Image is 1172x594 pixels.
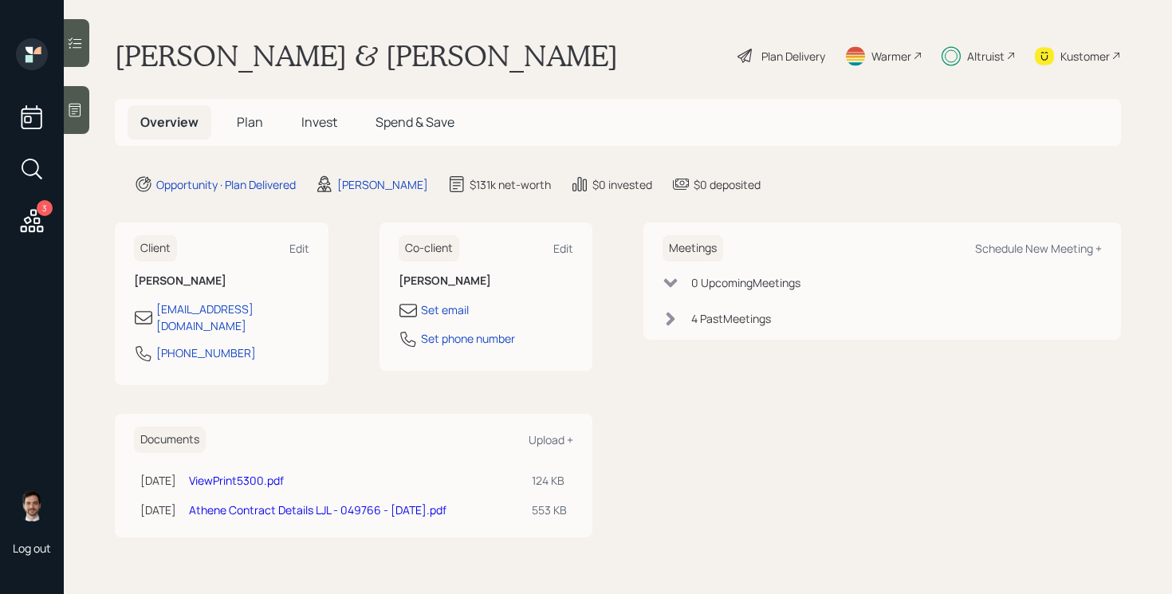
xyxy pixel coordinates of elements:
[337,176,428,193] div: [PERSON_NAME]
[421,330,515,347] div: Set phone number
[115,38,618,73] h1: [PERSON_NAME] & [PERSON_NAME]
[967,48,1005,65] div: Altruist
[694,176,761,193] div: $0 deposited
[470,176,551,193] div: $131k net-worth
[189,473,284,488] a: ViewPrint5300.pdf
[975,241,1102,256] div: Schedule New Meeting +
[691,310,771,327] div: 4 Past Meeting s
[301,113,337,131] span: Invest
[399,235,459,262] h6: Co-client
[37,200,53,216] div: 3
[140,113,199,131] span: Overview
[871,48,911,65] div: Warmer
[189,502,446,517] a: Athene Contract Details LJL - 049766 - [DATE].pdf
[156,176,296,193] div: Opportunity · Plan Delivered
[376,113,454,131] span: Spend & Save
[289,241,309,256] div: Edit
[1060,48,1110,65] div: Kustomer
[13,541,51,556] div: Log out
[761,48,825,65] div: Plan Delivery
[592,176,652,193] div: $0 invested
[553,241,573,256] div: Edit
[532,472,567,489] div: 124 KB
[421,301,469,318] div: Set email
[691,274,800,291] div: 0 Upcoming Meeting s
[399,274,574,288] h6: [PERSON_NAME]
[134,274,309,288] h6: [PERSON_NAME]
[237,113,263,131] span: Plan
[134,427,206,453] h6: Documents
[16,490,48,521] img: jonah-coleman-headshot.png
[134,235,177,262] h6: Client
[156,344,256,361] div: [PHONE_NUMBER]
[529,432,573,447] div: Upload +
[663,235,723,262] h6: Meetings
[156,301,309,334] div: [EMAIL_ADDRESS][DOMAIN_NAME]
[532,502,567,518] div: 553 KB
[140,502,176,518] div: [DATE]
[140,472,176,489] div: [DATE]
